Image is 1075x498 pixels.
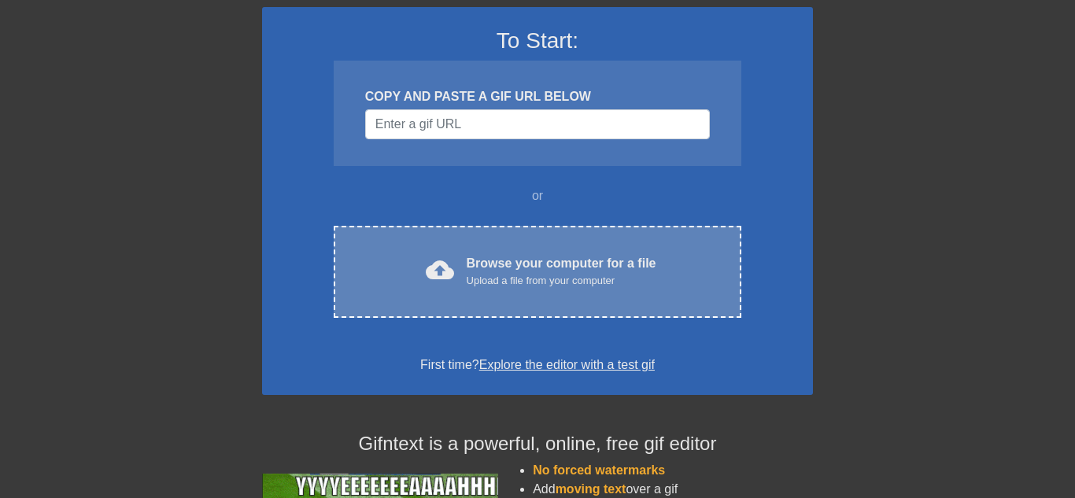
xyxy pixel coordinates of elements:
span: cloud_upload [426,256,454,284]
div: COPY AND PASTE A GIF URL BELOW [365,87,710,106]
h3: To Start: [283,28,792,54]
div: First time? [283,356,792,374]
h4: Gifntext is a powerful, online, free gif editor [262,433,813,456]
span: No forced watermarks [533,463,665,477]
input: Username [365,109,710,139]
span: moving text [556,482,626,496]
a: Explore the editor with a test gif [479,358,655,371]
div: Browse your computer for a file [467,254,656,289]
div: Upload a file from your computer [467,273,656,289]
div: or [303,186,772,205]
